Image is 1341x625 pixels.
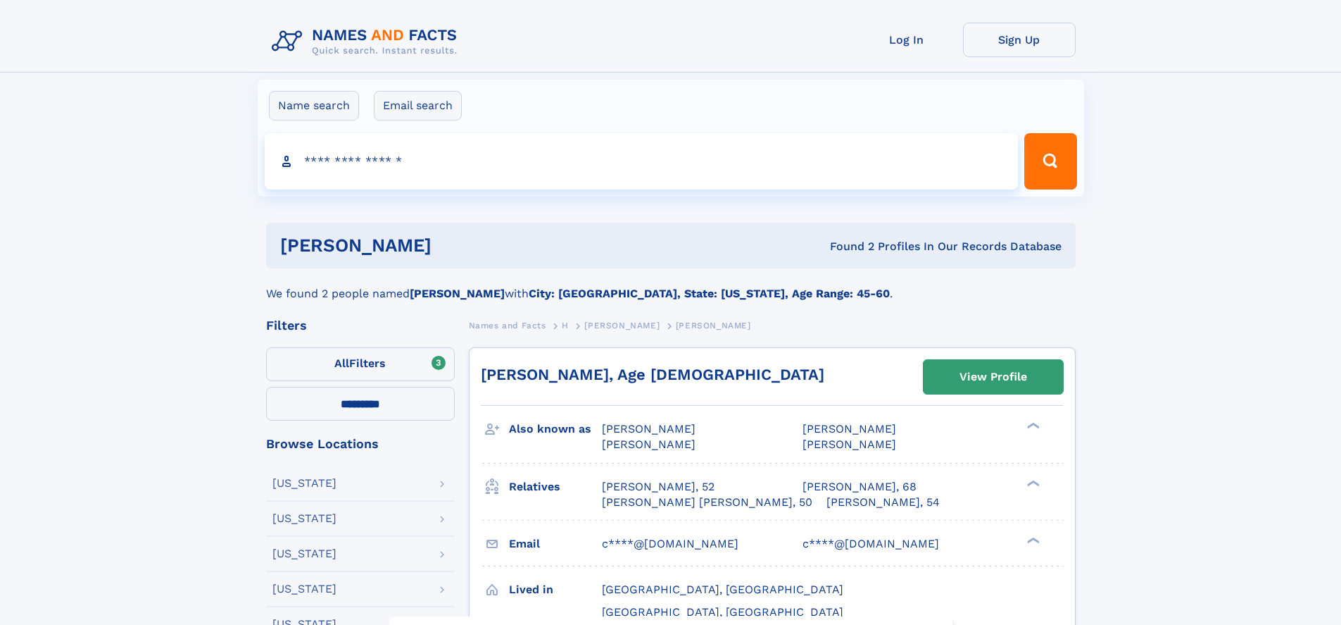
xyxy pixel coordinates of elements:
[266,23,469,61] img: Logo Names and Facts
[1024,133,1076,190] button: Search Button
[602,583,843,596] span: [GEOGRAPHIC_DATA], [GEOGRAPHIC_DATA]
[374,91,462,120] label: Email search
[562,321,569,330] span: H
[602,495,812,510] a: [PERSON_NAME] [PERSON_NAME], 50
[562,316,569,334] a: H
[469,316,546,334] a: Names and Facts
[481,366,824,383] a: [PERSON_NAME], Age [DEMOGRAPHIC_DATA]
[602,422,695,435] span: [PERSON_NAME]
[266,268,1076,302] div: We found 2 people named with .
[529,287,890,300] b: City: [GEOGRAPHIC_DATA], State: [US_STATE], Age Range: 45-60
[826,495,940,510] a: [PERSON_NAME], 54
[584,316,660,334] a: [PERSON_NAME]
[509,532,602,556] h3: Email
[924,360,1063,394] a: View Profile
[410,287,505,300] b: [PERSON_NAME]
[266,319,455,332] div: Filters
[509,475,602,499] h3: Relatives
[509,578,602,602] h3: Lived in
[269,91,359,120] label: Name search
[266,347,455,381] label: Filters
[1024,536,1040,545] div: ❯
[959,361,1027,393] div: View Profile
[272,513,336,524] div: [US_STATE]
[509,417,602,441] h3: Also known as
[1024,421,1040,431] div: ❯
[802,438,896,451] span: [PERSON_NAME]
[1024,478,1040,488] div: ❯
[265,133,1019,190] input: search input
[602,479,714,495] a: [PERSON_NAME], 52
[272,583,336,595] div: [US_STATE]
[584,321,660,330] span: [PERSON_NAME]
[280,237,631,254] h1: [PERSON_NAME]
[802,479,917,495] a: [PERSON_NAME], 68
[602,605,843,619] span: [GEOGRAPHIC_DATA], [GEOGRAPHIC_DATA]
[850,23,963,57] a: Log In
[334,357,349,370] span: All
[266,438,455,450] div: Browse Locations
[631,239,1062,254] div: Found 2 Profiles In Our Records Database
[272,548,336,559] div: [US_STATE]
[272,478,336,489] div: [US_STATE]
[602,438,695,451] span: [PERSON_NAME]
[802,422,896,435] span: [PERSON_NAME]
[963,23,1076,57] a: Sign Up
[676,321,751,330] span: [PERSON_NAME]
